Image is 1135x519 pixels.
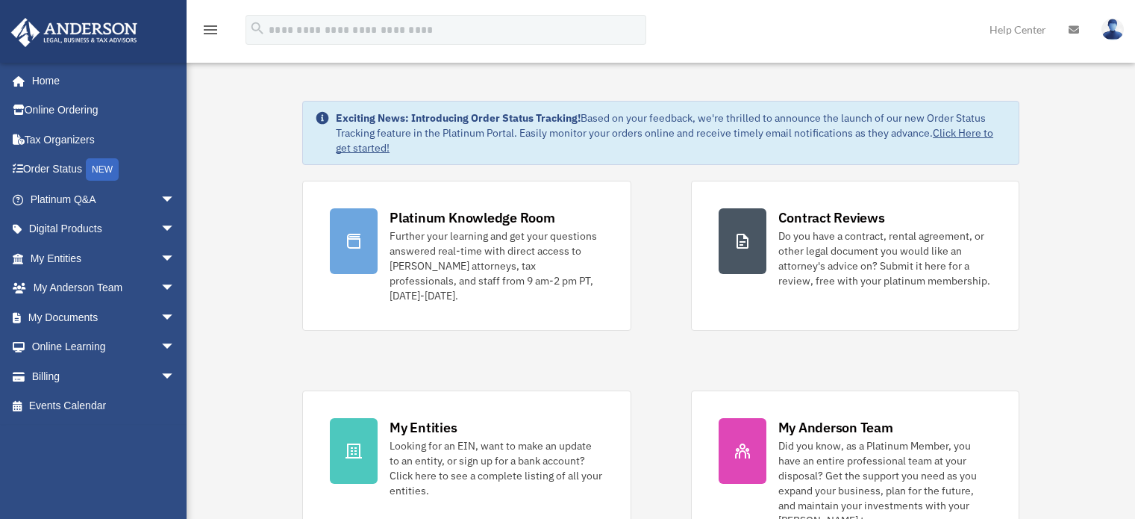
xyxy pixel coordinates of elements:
a: My Anderson Teamarrow_drop_down [10,273,198,303]
div: My Entities [390,418,457,437]
span: arrow_drop_down [160,332,190,363]
a: Platinum Knowledge Room Further your learning and get your questions answered real-time with dire... [302,181,631,331]
a: Order StatusNEW [10,155,198,185]
a: Tax Organizers [10,125,198,155]
div: Based on your feedback, we're thrilled to announce the launch of our new Order Status Tracking fe... [336,111,1007,155]
div: Do you have a contract, rental agreement, or other legal document you would like an attorney's ad... [778,229,992,288]
span: arrow_drop_down [160,273,190,304]
a: Online Ordering [10,96,198,125]
span: arrow_drop_down [160,302,190,333]
a: Click Here to get started! [336,126,993,155]
a: Events Calendar [10,391,198,421]
i: search [249,20,266,37]
a: Online Learningarrow_drop_down [10,332,198,362]
a: menu [201,26,219,39]
span: arrow_drop_down [160,214,190,245]
span: arrow_drop_down [160,361,190,392]
strong: Exciting News: Introducing Order Status Tracking! [336,111,581,125]
div: NEW [86,158,119,181]
i: menu [201,21,219,39]
div: Looking for an EIN, want to make an update to an entity, or sign up for a bank account? Click her... [390,438,603,498]
a: Contract Reviews Do you have a contract, rental agreement, or other legal document you would like... [691,181,1019,331]
div: Contract Reviews [778,208,885,227]
img: User Pic [1101,19,1124,40]
img: Anderson Advisors Platinum Portal [7,18,142,47]
a: Digital Productsarrow_drop_down [10,214,198,244]
span: arrow_drop_down [160,184,190,215]
a: Billingarrow_drop_down [10,361,198,391]
div: Further your learning and get your questions answered real-time with direct access to [PERSON_NAM... [390,229,603,303]
div: My Anderson Team [778,418,893,437]
a: My Documentsarrow_drop_down [10,302,198,332]
div: Platinum Knowledge Room [390,208,555,227]
a: Home [10,66,190,96]
a: Platinum Q&Aarrow_drop_down [10,184,198,214]
a: My Entitiesarrow_drop_down [10,243,198,273]
span: arrow_drop_down [160,243,190,274]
